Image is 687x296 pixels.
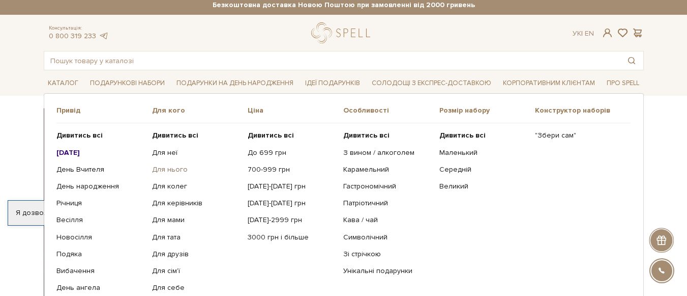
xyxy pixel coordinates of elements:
a: Для себе [152,283,240,292]
b: Дивитись всі [56,131,103,140]
a: Гастрономічний [343,182,431,191]
a: Патріотичний [343,199,431,208]
a: "Збери сам" [535,131,623,140]
a: [DATE]-[DATE] грн [248,182,336,191]
a: Для мами [152,216,240,225]
a: Подяка [56,250,144,259]
input: Пошук товару у каталозі [44,51,620,70]
span: Привід [56,106,152,115]
a: Весілля [56,216,144,225]
a: Каталог [44,75,82,91]
strong: Безкоштовна доставка Новою Поштою при замовленні від 2000 гривень [44,1,644,10]
b: Дивитись всі [439,131,486,140]
a: Дивитись всі [343,131,431,140]
a: Для колег [152,182,240,191]
a: [DATE]-[DATE] грн [248,199,336,208]
a: Символічний [343,233,431,242]
span: Розмір набору [439,106,535,115]
a: Карамельний [343,165,431,174]
a: 3000 грн і більше [248,233,336,242]
a: Новосілля [56,233,144,242]
a: Дивитись всі [152,131,240,140]
a: Зі стрічкою [343,250,431,259]
a: Дивитись всі [439,131,527,140]
div: Я дозволяю [DOMAIN_NAME] використовувати [8,208,284,218]
span: Консультація: [49,25,109,32]
a: Ідеї подарунків [301,75,364,91]
a: Вибачення [56,266,144,276]
a: Унікальні подарунки [343,266,431,276]
a: Середній [439,165,527,174]
a: telegram [99,32,109,40]
span: Для кого [152,106,248,115]
span: | [581,29,583,38]
a: Кава / чай [343,216,431,225]
a: Маленький [439,148,527,157]
a: Для сім'ї [152,266,240,276]
a: Подарунки на День народження [172,75,297,91]
b: Дивитись всі [248,131,294,140]
a: Корпоративним клієнтам [499,75,599,91]
a: Про Spell [603,75,643,91]
a: En [585,29,594,38]
b: Дивитись всі [343,131,390,140]
a: До 699 грн [248,148,336,157]
a: День народження [56,182,144,191]
a: Для тата [152,233,240,242]
span: Особливості [343,106,439,115]
a: Для нього [152,165,240,174]
span: Ціна [248,106,343,115]
a: Дивитись всі [248,131,336,140]
button: Пошук товару у каталозі [620,51,643,70]
a: Для друзів [152,250,240,259]
a: Подарункові набори [86,75,169,91]
a: День Вчителя [56,165,144,174]
a: logo [311,22,375,43]
a: 0 800 319 233 [49,32,96,40]
a: Дивитись всі [56,131,144,140]
a: Для керівників [152,199,240,208]
a: Для неї [152,148,240,157]
a: З вином / алкоголем [343,148,431,157]
a: День ангела [56,283,144,292]
b: [DATE] [56,148,80,157]
a: 700-999 грн [248,165,336,174]
div: Ук [573,29,594,38]
b: Дивитись всі [152,131,198,140]
a: [DATE] [56,148,144,157]
a: Солодощі з експрес-доставкою [368,74,495,92]
a: Річниця [56,199,144,208]
a: [DATE]-2999 грн [248,216,336,225]
a: Великий [439,182,527,191]
span: Конструктор наборів [535,106,631,115]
